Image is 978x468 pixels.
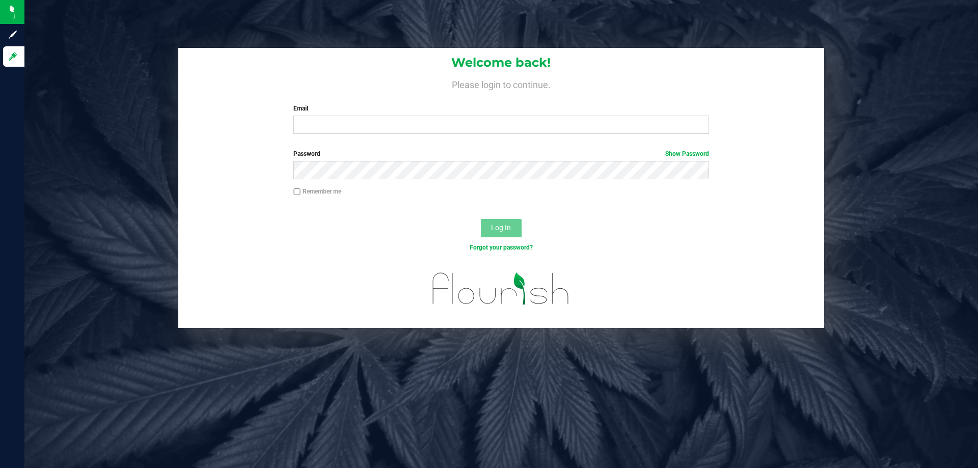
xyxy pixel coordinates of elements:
[293,104,709,113] label: Email
[420,263,582,315] img: flourish_logo.svg
[178,56,824,69] h1: Welcome back!
[293,188,301,196] input: Remember me
[470,244,533,251] a: Forgot your password?
[8,30,18,40] inline-svg: Sign up
[178,77,824,90] h4: Please login to continue.
[481,219,522,237] button: Log In
[665,150,709,157] a: Show Password
[293,150,320,157] span: Password
[293,187,341,196] label: Remember me
[491,224,511,232] span: Log In
[8,51,18,62] inline-svg: Log in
